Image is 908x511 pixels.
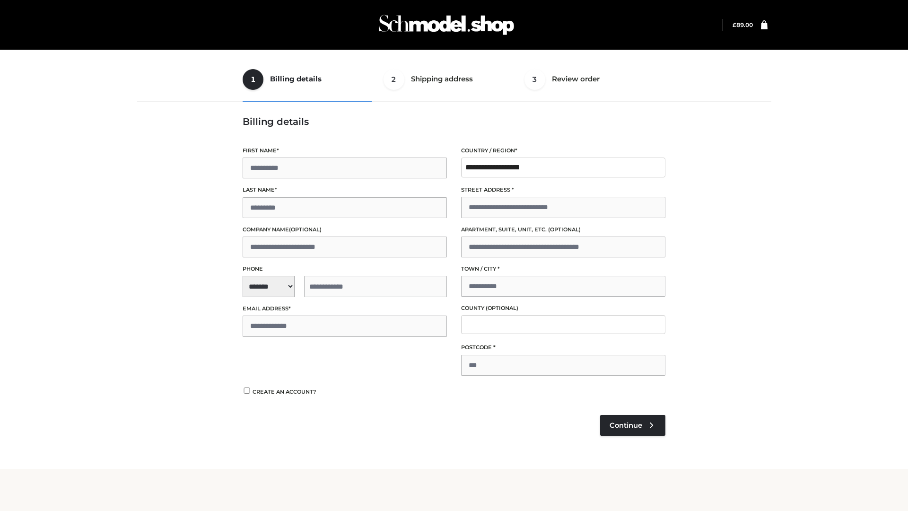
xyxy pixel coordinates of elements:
[461,304,665,313] label: County
[243,304,447,313] label: Email address
[461,146,665,155] label: Country / Region
[461,185,665,194] label: Street address
[733,21,753,28] a: £89.00
[243,185,447,194] label: Last name
[243,388,251,394] input: Create an account?
[461,343,665,352] label: Postcode
[548,226,581,233] span: (optional)
[733,21,736,28] span: £
[461,225,665,234] label: Apartment, suite, unit, etc.
[253,388,316,395] span: Create an account?
[243,225,447,234] label: Company name
[733,21,753,28] bdi: 89.00
[461,264,665,273] label: Town / City
[610,421,642,430] span: Continue
[375,6,517,44] img: Schmodel Admin 964
[289,226,322,233] span: (optional)
[600,415,665,436] a: Continue
[486,305,518,311] span: (optional)
[243,146,447,155] label: First name
[243,264,447,273] label: Phone
[243,116,665,127] h3: Billing details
